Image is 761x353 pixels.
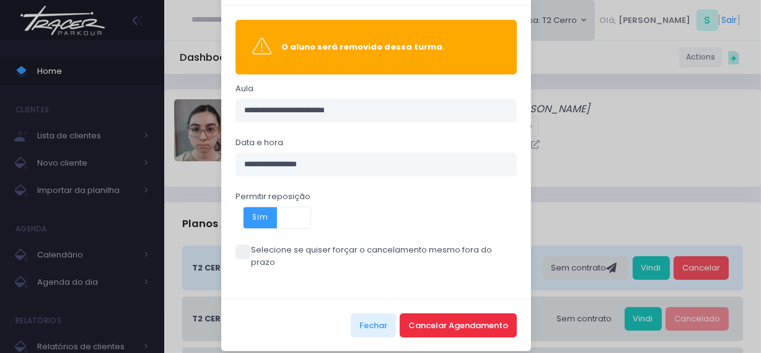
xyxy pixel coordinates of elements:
[400,313,517,337] button: Cancelar Agendamento
[235,136,283,149] label: Data e hora
[235,244,517,268] label: Selecione se quiser forçar o cancelamento mesmo fora do prazo
[235,83,253,95] label: Aula
[281,41,500,53] div: O aluno será removido dessa turma.
[351,313,396,337] button: Fechar
[244,207,277,228] span: Sim
[235,190,310,203] label: Permitir reposição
